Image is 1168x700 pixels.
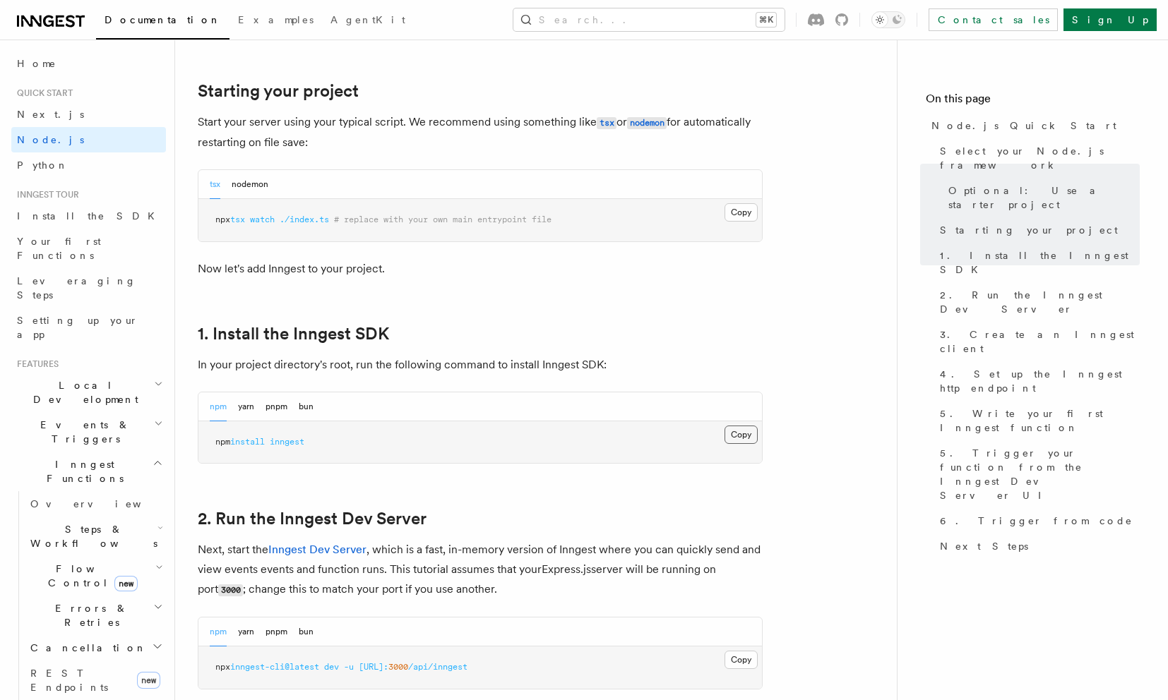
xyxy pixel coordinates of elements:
[940,288,1140,316] span: 2. Run the Inngest Dev Server
[17,159,68,171] span: Python
[940,367,1140,395] span: 4. Set up the Inngest http endpoint
[137,672,160,689] span: new
[725,651,758,669] button: Copy
[948,183,1140,212] span: Optional: Use a starter project
[17,210,163,222] span: Install the SDK
[929,8,1058,31] a: Contact sales
[25,641,147,655] span: Cancellation
[250,215,275,224] span: watch
[11,51,166,76] a: Home
[725,426,758,444] button: Copy
[198,540,763,600] p: Next, start the , which is a fast, in-memory version of Inngest where you can quickly send and vi...
[210,170,220,199] button: tsx
[215,437,230,447] span: npm
[198,259,763,279] p: Now let's add Inngest to your project.
[934,401,1140,440] a: 5. Write your first Inngest function
[105,14,221,25] span: Documentation
[756,13,776,27] kbd: ⌘K
[334,215,552,224] span: # replace with your own main entrypoint file
[30,498,176,509] span: Overview
[940,144,1140,172] span: Select your Node.js framework
[11,127,166,152] a: Node.js
[238,392,254,421] button: yarn
[926,90,1140,113] h4: On this page
[940,514,1133,528] span: 6. Trigger from code
[25,635,166,660] button: Cancellation
[238,617,254,646] button: yarn
[11,412,166,452] button: Events & Triggers
[25,491,166,517] a: Overview
[268,543,367,556] a: Inngest Dev Server
[344,662,354,672] span: -u
[25,556,166,596] button: Flow Controlnew
[238,14,314,25] span: Examples
[11,378,154,406] span: Local Development
[597,117,616,129] code: tsx
[513,8,785,31] button: Search...⌘K
[934,243,1140,282] a: 1. Install the Inngest SDK
[11,87,73,99] span: Quick start
[215,215,230,224] span: npx
[934,361,1140,401] a: 4. Set up the Inngest http endpoint
[934,322,1140,361] a: 3. Create an Inngest client
[198,81,359,101] a: Starting your project
[25,522,157,550] span: Steps & Workflows
[1063,8,1157,31] a: Sign Up
[25,517,166,556] button: Steps & Workflows
[725,203,758,222] button: Copy
[943,178,1140,217] a: Optional: Use a starter project
[627,117,667,129] code: nodemon
[266,392,287,421] button: pnpm
[198,324,389,344] a: 1. Install the Inngest SDK
[215,662,230,672] span: npx
[11,308,166,347] a: Setting up your app
[114,576,138,591] span: new
[11,373,166,412] button: Local Development
[627,115,667,128] a: nodemon
[11,152,166,178] a: Python
[11,189,79,200] span: Inngest tour
[926,113,1140,138] a: Node.js Quick Start
[230,4,322,38] a: Examples
[270,437,304,447] span: inngest
[218,584,243,596] code: 3000
[11,268,166,308] a: Leveraging Steps
[96,4,230,40] a: Documentation
[210,617,227,646] button: npm
[388,662,408,672] span: 3000
[30,668,108,693] span: REST Endpoints
[11,102,166,127] a: Next.js
[17,315,138,340] span: Setting up your app
[230,662,319,672] span: inngest-cli@latest
[230,215,245,224] span: tsx
[17,275,136,301] span: Leveraging Steps
[11,358,59,370] span: Features
[934,138,1140,178] a: Select your Node.js framework
[230,437,265,447] span: install
[17,56,56,71] span: Home
[25,660,166,700] a: REST Endpointsnew
[940,223,1118,237] span: Starting your project
[359,662,388,672] span: [URL]:
[11,452,166,491] button: Inngest Functions
[198,112,763,152] p: Start your server using your typical script. We recommend using something like or for automatical...
[266,617,287,646] button: pnpm
[198,509,427,529] a: 2. Run the Inngest Dev Server
[934,217,1140,243] a: Starting your project
[25,596,166,635] button: Errors & Retries
[934,282,1140,322] a: 2. Run the Inngest Dev Server
[934,508,1140,533] a: 6. Trigger from code
[17,236,101,261] span: Your first Functions
[597,115,616,128] a: tsx
[940,446,1140,502] span: 5. Trigger your function from the Inngest Dev Server UI
[280,215,329,224] span: ./index.ts
[940,248,1140,277] span: 1. Install the Inngest SDK
[871,11,905,28] button: Toggle dark mode
[940,539,1028,553] span: Next Steps
[17,134,84,145] span: Node.js
[11,457,153,485] span: Inngest Functions
[322,4,414,38] a: AgentKit
[25,562,155,590] span: Flow Control
[940,406,1140,435] span: 5. Write your first Inngest function
[934,440,1140,508] a: 5. Trigger your function from the Inngest Dev Server UI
